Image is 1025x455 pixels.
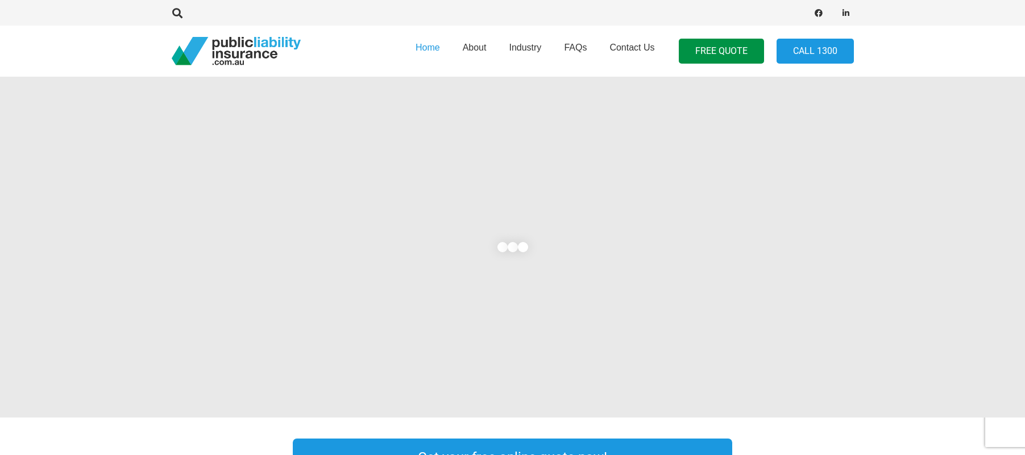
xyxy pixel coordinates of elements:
[509,43,541,52] span: Industry
[172,37,301,65] a: pli_logotransparent
[416,43,440,52] span: Home
[838,5,854,21] a: LinkedIn
[777,39,854,64] a: Call 1300
[463,43,487,52] span: About
[811,5,827,21] a: Facebook
[167,8,189,18] a: Search
[679,39,764,64] a: FREE QUOTE
[564,43,587,52] span: FAQs
[609,43,654,52] span: Contact Us
[553,22,598,80] a: FAQs
[598,22,666,80] a: Contact Us
[404,22,451,80] a: Home
[497,22,553,80] a: Industry
[451,22,498,80] a: About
